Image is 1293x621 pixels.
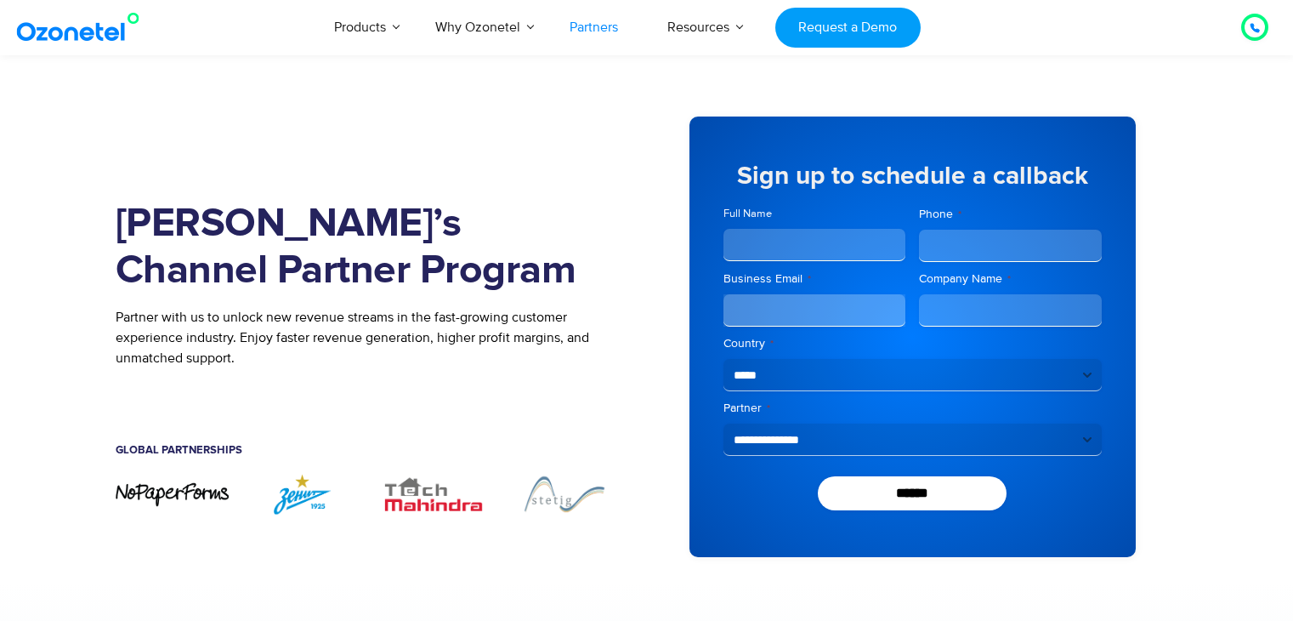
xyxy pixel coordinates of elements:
div: 2 / 7 [246,473,360,515]
img: ZENIT [246,473,360,515]
p: Partner with us to unlock new revenue streams in the fast-growing customer experience industry. E... [116,307,621,368]
div: Image Carousel [116,473,621,515]
a: Request a Demo [775,8,921,48]
label: Country [723,335,1102,352]
label: Phone [919,206,1102,223]
div: 4 / 7 [508,473,621,515]
h1: [PERSON_NAME]’s Channel Partner Program [116,201,621,294]
h5: Sign up to schedule a callback [723,163,1102,189]
div: 3 / 7 [377,473,491,515]
label: Business Email [723,271,906,288]
h5: Global Partnerships [116,445,621,456]
img: nopaperforms [116,481,230,508]
label: Full Name [723,206,906,222]
img: TechMahindra [377,473,491,515]
label: Partner [723,400,1102,417]
img: Stetig [508,473,621,515]
div: 1 / 7 [116,481,230,508]
label: Company Name [919,271,1102,288]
